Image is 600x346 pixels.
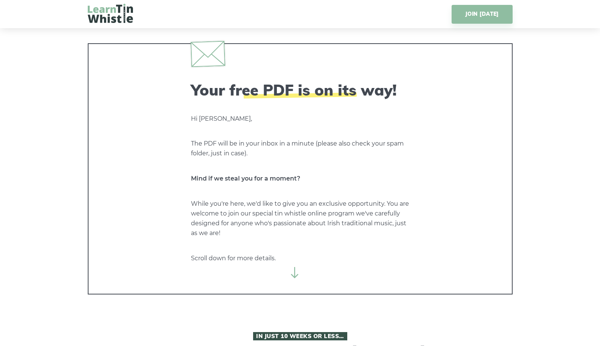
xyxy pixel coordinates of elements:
[191,81,409,99] h2: Your free PDF is on its way!
[191,175,300,182] strong: Mind if we steal you for a moment?
[191,114,409,124] p: Hi [PERSON_NAME],
[190,41,225,67] img: envelope.svg
[191,253,409,263] p: Scroll down for more details.
[253,332,347,340] span: In Just 10 Weeks or Less…
[88,4,133,23] img: LearnTinWhistle.com
[191,199,409,238] p: While you're here, we'd like to give you an exclusive opportunity. You are welcome to join our sp...
[452,5,512,24] a: JOIN [DATE]
[191,139,409,158] p: The PDF will be in your inbox in a minute (please also check your spam folder, just in case).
